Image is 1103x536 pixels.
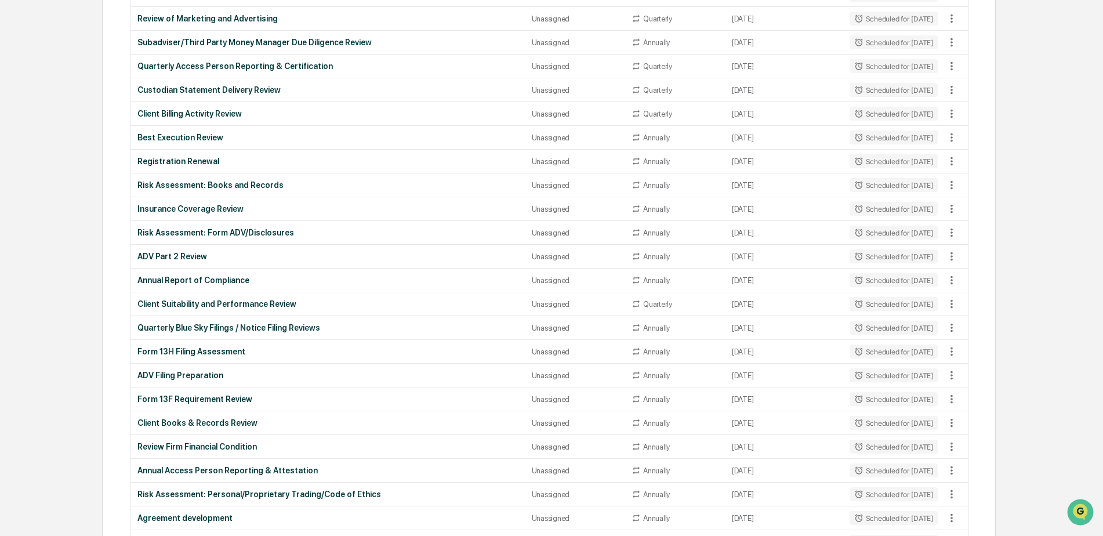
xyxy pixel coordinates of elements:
div: Annually [643,133,670,142]
div: Annually [643,205,670,213]
div: Quarterly Blue Sky Filings / Notice Filing Reviews [137,323,518,332]
div: Annual Report of Compliance [137,276,518,285]
div: Risk Assessment: Personal/Proprietary Trading/Code of Ethics [137,490,518,499]
span: Preclearance [23,146,75,158]
div: Annually [643,157,670,166]
td: [DATE] [725,387,843,411]
div: Annually [643,276,670,285]
div: Review of Marketing and Advertising [137,14,518,23]
div: Client Suitability and Performance Review [137,299,518,309]
div: Annually [643,466,670,475]
div: Quarterly [643,62,672,71]
div: Annually [643,371,670,380]
td: [DATE] [725,7,843,31]
div: Scheduled for [DATE] [850,12,938,26]
div: Scheduled for [DATE] [850,511,938,525]
div: Scheduled for [DATE] [850,392,938,406]
td: [DATE] [725,173,843,197]
div: Unassigned [532,347,618,356]
div: ADV Part 2 Review [137,252,518,261]
td: [DATE] [725,78,843,102]
div: Scheduled for [DATE] [850,202,938,216]
div: Scheduled for [DATE] [850,83,938,97]
td: [DATE] [725,269,843,292]
div: Review Firm Financial Condition [137,442,518,451]
div: Form 13H Filing Assessment [137,347,518,356]
div: Scheduled for [DATE] [850,107,938,121]
div: Scheduled for [DATE] [850,131,938,144]
div: Scheduled for [DATE] [850,249,938,263]
div: Subadviser/Third Party Money Manager Due Diligence Review [137,38,518,47]
div: Scheduled for [DATE] [850,463,938,477]
div: Scheduled for [DATE] [850,35,938,49]
div: Annually [643,252,670,261]
div: Unassigned [532,419,618,428]
div: 🗄️ [84,147,93,157]
div: Registration Renewal [137,157,518,166]
div: Annually [643,395,670,404]
span: Attestations [96,146,144,158]
div: Unassigned [532,15,618,23]
div: Quarterly [643,110,672,118]
div: Annually [643,38,670,47]
div: Unassigned [532,157,618,166]
div: Unassigned [532,181,618,190]
div: Scheduled for [DATE] [850,440,938,454]
div: Form 13F Requirement Review [137,394,518,404]
span: Pylon [115,197,140,205]
td: [DATE] [725,411,843,435]
td: [DATE] [725,31,843,55]
div: 🖐️ [12,147,21,157]
div: Scheduled for [DATE] [850,273,938,287]
div: Unassigned [532,443,618,451]
div: Annually [643,443,670,451]
div: Unassigned [532,300,618,309]
div: Insurance Coverage Review [137,204,518,213]
img: 1746055101610-c473b297-6a78-478c-a979-82029cc54cd1 [12,89,32,110]
a: 🖐️Preclearance [7,142,79,162]
td: [DATE] [725,292,843,316]
td: [DATE] [725,364,843,387]
a: 🔎Data Lookup [7,164,78,184]
div: Unassigned [532,110,618,118]
td: [DATE] [725,221,843,245]
div: Scheduled for [DATE] [850,226,938,240]
div: Quarterly [643,300,672,309]
div: Unassigned [532,205,618,213]
div: Annually [643,324,670,332]
td: [DATE] [725,506,843,530]
div: Risk Assessment: Books and Records [137,180,518,190]
div: Start new chat [39,89,190,100]
div: Annually [643,347,670,356]
div: Annually [643,490,670,499]
div: Unassigned [532,133,618,142]
div: Unassigned [532,276,618,285]
div: Scheduled for [DATE] [850,321,938,335]
div: Quarterly [643,86,672,95]
a: Powered byPylon [82,196,140,205]
div: Unassigned [532,395,618,404]
td: [DATE] [725,435,843,459]
div: Scheduled for [DATE] [850,416,938,430]
div: Unassigned [532,229,618,237]
td: [DATE] [725,340,843,364]
div: Unassigned [532,324,618,332]
div: Scheduled for [DATE] [850,487,938,501]
div: Annually [643,181,670,190]
div: Annually [643,514,670,523]
div: Best Execution Review [137,133,518,142]
td: [DATE] [725,459,843,483]
div: Unassigned [532,371,618,380]
button: Start new chat [197,92,211,106]
div: Scheduled for [DATE] [850,178,938,192]
div: Scheduled for [DATE] [850,368,938,382]
div: Unassigned [532,86,618,95]
div: Scheduled for [DATE] [850,59,938,73]
div: Risk Assessment: Form ADV/Disclosures [137,228,518,237]
a: 🗄️Attestations [79,142,148,162]
div: Annually [643,419,670,428]
td: [DATE] [725,316,843,340]
td: [DATE] [725,245,843,269]
div: Custodian Statement Delivery Review [137,85,518,95]
div: 🔎 [12,169,21,179]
